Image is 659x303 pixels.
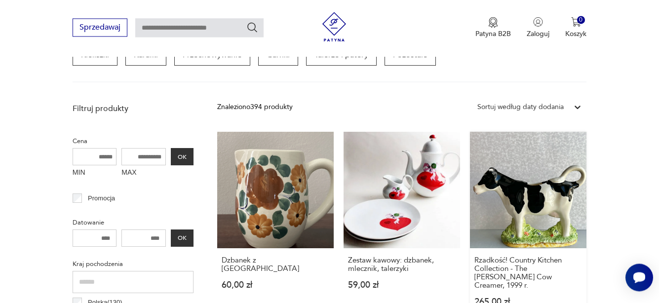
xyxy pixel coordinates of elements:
[533,17,543,27] img: Ikonka użytkownika
[73,25,127,32] a: Sprzedawaj
[475,17,511,38] button: Patyna B2B
[73,217,194,228] p: Datowanie
[88,193,115,204] p: Promocja
[571,17,581,27] img: Ikona koszyka
[73,103,194,114] p: Filtruj produkty
[171,229,194,247] button: OK
[217,102,293,113] div: Znaleziono 394 produkty
[73,136,194,147] p: Cena
[319,12,349,41] img: Patyna - sklep z meblami i dekoracjami vintage
[474,256,582,290] h3: Rzadkość! Country Kitchen Collection - The [PERSON_NAME] Cow Creamer, 1999 r.
[246,21,258,33] button: Szukaj
[222,256,329,273] h3: Dzbanek z [GEOGRAPHIC_DATA]
[171,148,194,165] button: OK
[565,29,586,38] p: Koszyk
[73,18,127,37] button: Sprzedawaj
[625,264,653,291] iframe: Smartsupp widget button
[222,281,329,289] p: 60,00 zł
[527,29,549,38] p: Zaloguj
[475,29,511,38] p: Patyna B2B
[475,17,511,38] a: Ikona medaluPatyna B2B
[527,17,549,38] button: Zaloguj
[477,102,564,113] div: Sortuj według daty dodania
[488,17,498,28] img: Ikona medalu
[73,165,117,181] label: MIN
[348,281,456,289] p: 59,00 zł
[121,165,166,181] label: MAX
[73,259,194,269] p: Kraj pochodzenia
[577,16,585,24] div: 0
[348,256,456,273] h3: Zestaw kawowy: dzbanek, mlecznik, talerzyki
[565,17,586,38] button: 0Koszyk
